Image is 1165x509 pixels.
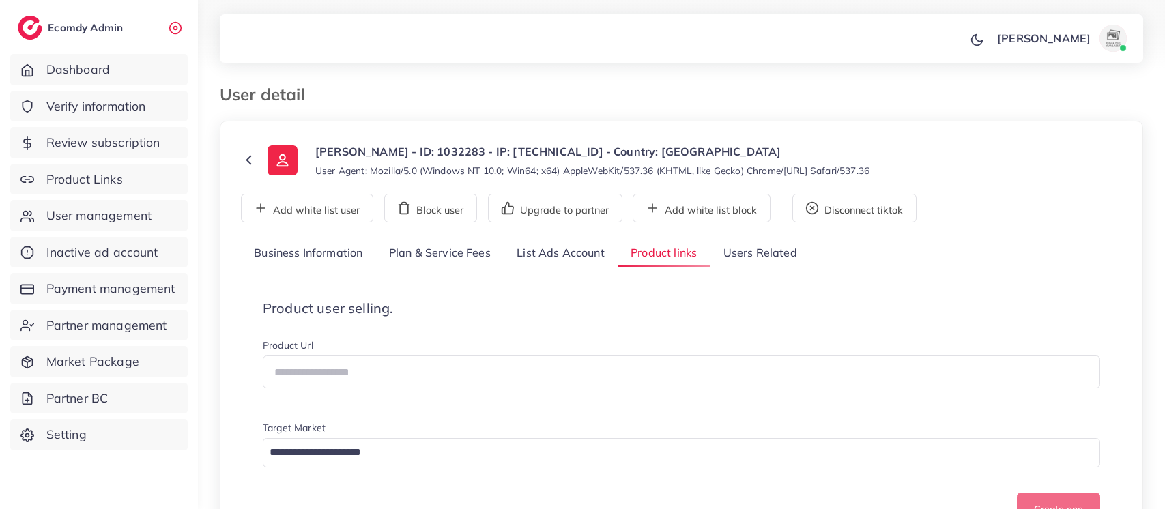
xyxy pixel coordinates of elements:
[263,338,313,352] label: Product Url
[10,310,188,341] a: Partner management
[265,442,1082,463] input: Search for option
[48,21,126,34] h2: Ecomdy Admin
[46,244,158,261] span: Inactive ad account
[710,239,809,268] a: Users Related
[220,85,316,104] h3: User detail
[46,353,139,370] span: Market Package
[46,98,146,115] span: Verify information
[46,280,175,297] span: Payment management
[315,143,869,160] p: [PERSON_NAME] - ID: 1032283 - IP: [TECHNICAL_ID] - Country: [GEOGRAPHIC_DATA]
[18,16,42,40] img: logo
[997,30,1091,46] p: [PERSON_NAME]
[10,127,188,158] a: Review subscription
[10,164,188,195] a: Product Links
[46,61,110,78] span: Dashboard
[315,164,869,177] small: User Agent: Mozilla/5.0 (Windows NT 10.0; Win64; x64) AppleWebKit/537.36 (KHTML, like Gecko) Chro...
[792,194,917,222] button: Disconnect tiktok
[504,239,618,268] a: List Ads Account
[376,239,504,268] a: Plan & Service Fees
[263,421,326,435] label: Target Market
[18,16,126,40] a: logoEcomdy Admin
[10,237,188,268] a: Inactive ad account
[990,25,1132,52] a: [PERSON_NAME]avatar
[10,346,188,377] a: Market Package
[268,145,298,175] img: ic-user-info.36bf1079.svg
[10,383,188,414] a: Partner BC
[488,194,622,222] button: Upgrade to partner
[10,419,188,450] a: Setting
[46,171,123,188] span: Product Links
[10,273,188,304] a: Payment management
[10,200,188,231] a: User management
[46,426,87,443] span: Setting
[46,134,160,151] span: Review subscription
[241,239,376,268] a: Business Information
[1099,25,1127,52] img: avatar
[241,194,373,222] button: Add white list user
[618,239,710,268] a: Product links
[384,194,477,222] button: Block user
[263,300,1100,317] h4: Product user selling.
[10,91,188,122] a: Verify information
[633,194,771,222] button: Add white list block
[46,390,109,407] span: Partner BC
[263,438,1100,467] div: Search for option
[46,207,152,224] span: User management
[10,54,188,85] a: Dashboard
[46,317,167,334] span: Partner management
